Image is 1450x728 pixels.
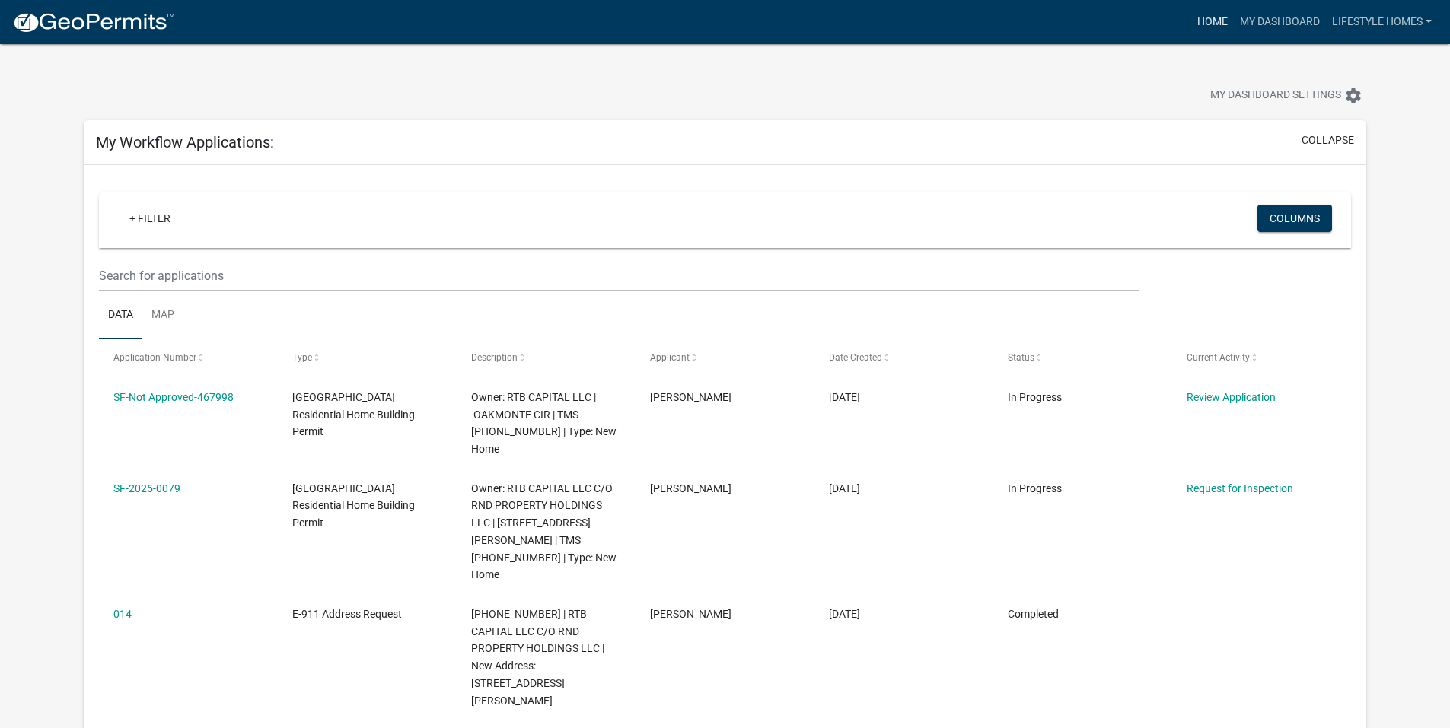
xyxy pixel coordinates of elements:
[1191,8,1234,37] a: Home
[636,339,814,376] datatable-header-cell: Applicant
[650,482,731,494] span: Todd Bailey
[829,608,860,620] span: 06/24/2025
[1008,608,1059,620] span: Completed
[829,482,860,494] span: 06/24/2025
[99,339,278,376] datatable-header-cell: Application Number
[471,352,518,363] span: Description
[1008,352,1034,363] span: Status
[292,391,415,438] span: Abbeville County Residential Home Building Permit
[142,291,183,340] a: Map
[113,608,132,620] a: 014
[1008,391,1062,403] span: In Progress
[1171,339,1350,376] datatable-header-cell: Current Activity
[99,291,142,340] a: Data
[113,391,234,403] a: SF-Not Approved-467998
[1302,132,1354,148] button: collapse
[650,391,731,403] span: Todd Bailey
[814,339,993,376] datatable-header-cell: Date Created
[113,352,196,363] span: Application Number
[292,352,312,363] span: Type
[113,482,180,494] a: SF-2025-0079
[96,133,274,151] h5: My Workflow Applications:
[99,260,1138,291] input: Search for applications
[1326,8,1438,37] a: Lifestyle Homes
[1008,482,1062,494] span: In Progress
[292,608,402,620] span: E-911 Address Request
[1257,205,1332,232] button: Columns
[829,352,882,363] span: Date Created
[457,339,636,376] datatable-header-cell: Description
[471,482,617,581] span: Owner: RTB CAPITAL LLC C/O RND PROPERTY HOLDINGS LLC | 203 DUSTIN WAY | TMS 099-00-03-001 | Type:...
[650,352,690,363] span: Applicant
[292,482,415,529] span: Abbeville County Residential Home Building Permit
[1187,352,1250,363] span: Current Activity
[1187,391,1276,403] a: Review Application
[471,608,604,707] span: 099-00-03-001 | RTB CAPITAL LLC C/O RND PROPERTY HOLDINGS LLC | New Address: 203 Dustin Way Green...
[1210,87,1341,105] span: My Dashboard Settings
[650,608,731,620] span: Todd Bailey
[1187,482,1293,494] a: Request for Inspection
[829,391,860,403] span: 08/22/2025
[471,391,617,455] span: Owner: RTB CAPITAL LLC | OAKMONTE CIR | TMS 099-00-00-117 | Type: New Home
[1234,8,1326,37] a: My Dashboard
[993,339,1171,376] datatable-header-cell: Status
[1344,87,1362,105] i: settings
[117,205,183,232] a: + Filter
[278,339,457,376] datatable-header-cell: Type
[1198,81,1375,110] button: My Dashboard Settingssettings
